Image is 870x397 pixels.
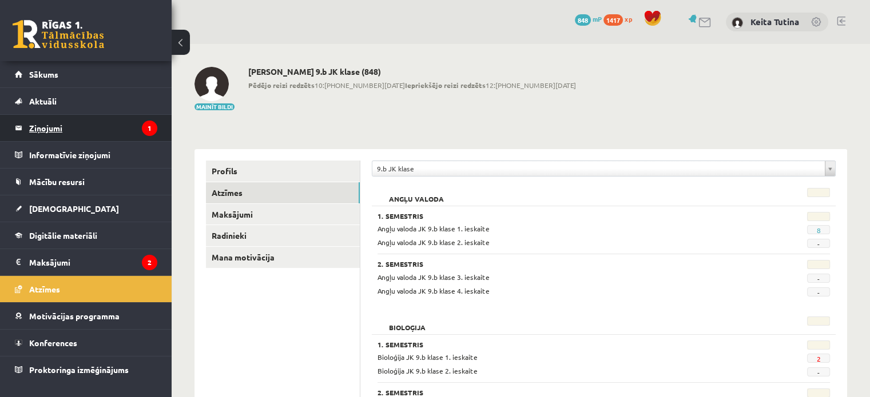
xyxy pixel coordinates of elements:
a: 8 [816,226,820,235]
span: Bioloģija JK 9.b klase 2. ieskaite [378,366,478,375]
a: Maksājumi2 [15,249,157,275]
span: Angļu valoda JK 9.b klase 3. ieskaite [378,272,490,282]
a: Sākums [15,61,157,87]
a: Konferences [15,330,157,356]
span: - [807,239,830,248]
span: Digitālie materiāli [29,230,97,240]
span: Proktoringa izmēģinājums [29,364,129,375]
span: Aktuāli [29,96,57,106]
h2: [PERSON_NAME] 9.b JK klase (848) [248,67,576,77]
legend: Maksājumi [29,249,157,275]
a: [DEMOGRAPHIC_DATA] [15,195,157,222]
b: Pēdējo reizi redzēts [248,81,315,90]
span: - [807,367,830,376]
h3: 2. Semestris [378,388,752,396]
a: Ziņojumi1 [15,115,157,141]
a: Mana motivācija [206,247,360,268]
h2: Bioloģija [378,316,437,328]
span: 10:[PHONE_NUMBER][DATE] 12:[PHONE_NUMBER][DATE] [248,80,576,90]
span: Bioloģija JK 9.b klase 1. ieskaite [378,352,478,362]
a: Profils [206,161,360,182]
a: Proktoringa izmēģinājums [15,356,157,383]
span: - [807,287,830,296]
a: Radinieki [206,225,360,246]
span: Angļu valoda JK 9.b klase 1. ieskaite [378,224,490,233]
span: xp [625,14,632,23]
a: Digitālie materiāli [15,222,157,248]
a: 848 mP [575,14,602,23]
span: 9.b JK klase [377,161,820,176]
a: Keita Tutina [750,16,799,27]
span: [DEMOGRAPHIC_DATA] [29,203,119,214]
span: Konferences [29,338,77,348]
a: Aktuāli [15,88,157,114]
span: mP [593,14,602,23]
a: Rīgas 1. Tālmācības vidusskola [13,20,104,49]
img: Keita Tutina [732,17,743,29]
a: Informatīvie ziņojumi [15,142,157,168]
span: 848 [575,14,591,26]
span: - [807,274,830,283]
i: 1 [142,121,157,136]
b: Iepriekšējo reizi redzēts [405,81,486,90]
a: Maksājumi [206,204,360,225]
span: Sākums [29,69,58,79]
h3: 2. Semestris [378,260,752,268]
a: Atzīmes [206,182,360,203]
h2: Angļu valoda [378,188,455,199]
button: Mainīt bildi [194,103,235,110]
i: 2 [142,255,157,270]
span: Atzīmes [29,284,60,294]
img: Keita Tutina [194,67,229,101]
span: Angļu valoda JK 9.b klase 2. ieskaite [378,238,490,247]
a: Atzīmes [15,276,157,302]
span: Motivācijas programma [29,311,120,321]
a: 1417 xp [603,14,638,23]
span: Angļu valoda JK 9.b klase 4. ieskaite [378,286,490,295]
a: 9.b JK klase [372,161,835,176]
legend: Ziņojumi [29,115,157,141]
span: Mācību resursi [29,177,85,187]
a: 2 [816,354,820,363]
a: Mācību resursi [15,169,157,195]
h3: 1. Semestris [378,212,752,220]
span: 1417 [603,14,623,26]
h3: 1. Semestris [378,340,752,348]
legend: Informatīvie ziņojumi [29,142,157,168]
a: Motivācijas programma [15,303,157,329]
